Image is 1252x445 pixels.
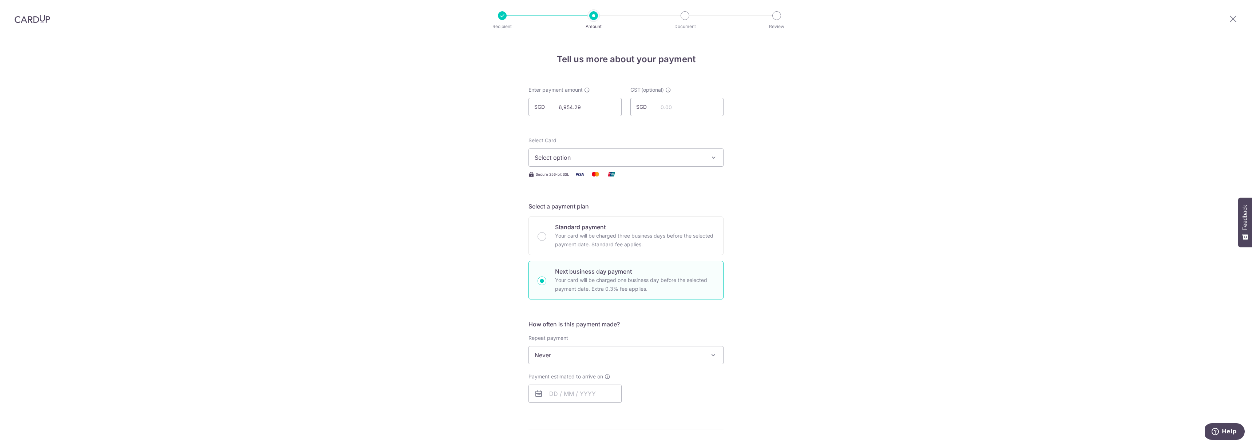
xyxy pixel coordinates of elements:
span: GST [630,86,641,94]
p: Document [658,23,712,30]
span: SGD [636,103,655,111]
img: Mastercard [588,170,603,179]
p: Review [750,23,804,30]
p: Your card will be charged one business day before the selected payment date. Extra 0.3% fee applies. [555,276,714,293]
span: Payment estimated to arrive on [528,373,603,380]
p: Standard payment [555,223,714,231]
span: Feedback [1242,205,1248,230]
button: Feedback - Show survey [1238,198,1252,247]
span: (optional) [641,86,664,94]
p: Next business day payment [555,267,714,276]
h5: Select a payment plan [528,202,724,211]
h4: Tell us more about your payment [528,53,724,66]
label: Repeat payment [528,334,568,342]
input: DD / MM / YYYY [528,385,622,403]
p: Amount [567,23,621,30]
span: Enter payment amount [528,86,583,94]
img: Visa [572,170,587,179]
span: SGD [534,103,553,111]
p: Your card will be charged three business days before the selected payment date. Standard fee appl... [555,231,714,249]
input: 0.00 [528,98,622,116]
img: CardUp [15,15,50,23]
input: 0.00 [630,98,724,116]
h5: How often is this payment made? [528,320,724,329]
p: Recipient [475,23,529,30]
span: translation missing: en.payables.payment_networks.credit_card.summary.labels.select_card [528,137,556,143]
span: Secure 256-bit SSL [536,171,569,177]
img: Union Pay [604,170,619,179]
iframe: Opens a widget where you can find more information [1205,423,1245,441]
span: Never [529,346,723,364]
span: Select option [535,153,704,162]
button: Select option [528,148,724,167]
span: Never [528,346,724,364]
